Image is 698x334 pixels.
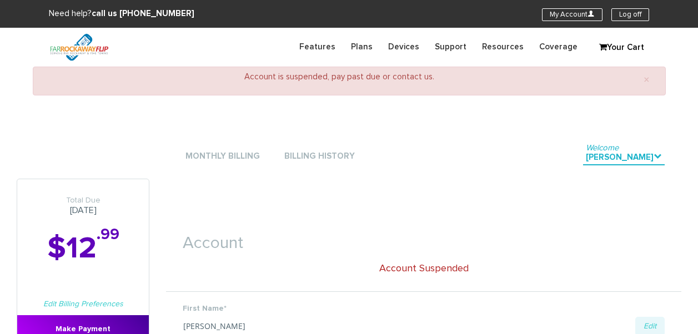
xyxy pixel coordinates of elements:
a: Plans [343,36,380,58]
a: Your Cart [594,39,649,56]
h4: Account Suspended [166,264,681,275]
img: FiveTownsFlip [41,28,117,67]
i: U [587,10,595,17]
a: Coverage [531,36,585,58]
strong: call us [PHONE_NUMBER] [92,9,194,18]
a: Resources [474,36,531,58]
a: Support [427,36,474,58]
sup: .99 [97,227,119,242]
a: Devices [380,36,427,58]
a: Log off [611,8,649,21]
a: My AccountU [542,8,602,21]
span: Total Due [17,196,149,205]
span: Welcome [586,144,619,152]
span: Need help? [49,9,194,18]
button: Close [637,70,657,90]
a: Billing History [282,149,358,164]
div: Account is suspended, pay past due or contact us. [33,67,666,95]
span: × [644,74,650,86]
h3: [DATE] [17,196,149,216]
a: Welcome[PERSON_NAME]. [583,150,665,165]
a: Features [292,36,343,58]
h2: $12 [17,232,149,265]
a: Edit Billing Preferences [43,300,123,308]
h1: Account [166,217,681,258]
i: . [654,152,662,160]
label: First Name* [183,303,665,314]
a: Monthly Billing [183,149,263,164]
